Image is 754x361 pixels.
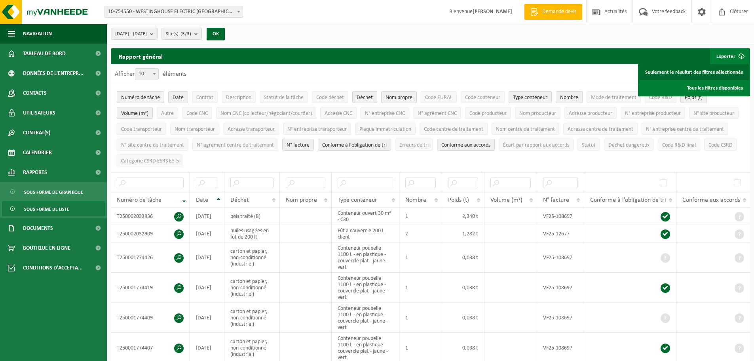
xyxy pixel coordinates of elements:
[192,91,218,103] button: ContratContrat: Activate to sort
[704,139,737,151] button: Code CSRDCode CSRD: Activate to sort
[286,197,317,203] span: Nom propre
[469,111,507,117] span: Code producteur
[23,143,52,162] span: Calendrier
[465,95,500,101] span: Code conteneur
[207,28,225,40] button: OK
[563,123,638,135] button: Adresse centre de traitementAdresse centre de traitement: Activate to sort
[192,139,278,151] button: N° agrément centre de traitementN° agrément centre de traitement: Activate to sort
[24,185,83,200] span: Sous forme de graphique
[524,4,582,20] a: Demande devis
[625,111,681,117] span: N° entreprise producteur
[111,243,190,273] td: T250001774426
[642,123,728,135] button: N° entreprise centre de traitementN° entreprise centre de traitement: Activate to sort
[111,28,158,40] button: [DATE] - [DATE]
[577,139,600,151] button: StatutStatut: Activate to sort
[121,111,148,117] span: Volume (m³)
[168,91,188,103] button: DateDate: Activate to sort
[23,162,47,182] span: Rapports
[537,273,584,303] td: VF25-108697
[224,303,280,333] td: carton et papier, non-conditionné (industriel)
[359,126,411,132] span: Plaque immatriculation
[111,303,190,333] td: T250001774409
[224,225,280,243] td: huiles usagées en fût de 200 lt
[680,91,707,103] button: Poids (t)Poids (t): Activate to sort
[386,95,412,101] span: Nom propre
[111,273,190,303] td: T250001774419
[332,273,399,303] td: Conteneur poubelle 1100 L - en plastique - couvercle plat - jaune - vert
[437,139,495,151] button: Conforme aux accords : Activate to sort
[216,107,316,119] button: Nom CNC (collecteur/négociant/courtier)Nom CNC (collecteur/négociant/courtier): Activate to sort
[587,91,641,103] button: Mode de traitementMode de traitement: Activate to sort
[224,273,280,303] td: carton et papier, non-conditionné (industriel)
[537,243,584,273] td: VF25-108697
[461,91,505,103] button: Code conteneurCode conteneur: Activate to sort
[332,208,399,225] td: Conteneur ouvert 30 m³ - C30
[222,91,256,103] button: DescriptionDescription: Activate to sort
[23,24,52,44] span: Navigation
[649,95,672,101] span: Code R&D
[282,139,314,151] button: N° factureN° facture: Activate to sort
[283,123,351,135] button: N° entreprise transporteurN° entreprise transporteur: Activate to sort
[639,80,749,96] a: Tous les filtres disponibles
[556,91,583,103] button: NombreNombre: Activate to sort
[465,107,511,119] button: Code producteurCode producteur: Activate to sort
[2,201,105,216] a: Sous forme de liste
[224,243,280,273] td: carton et papier, non-conditionné (industriel)
[117,139,188,151] button: N° site centre de traitementN° site centre de traitement: Activate to sort
[230,197,249,203] span: Déchet
[318,139,391,151] button: Conforme à l’obligation de tri : Activate to sort
[639,64,749,80] a: Seulement le résultat des filtres sélectionnés
[325,111,352,117] span: Adresse CNC
[537,208,584,225] td: VF25-108697
[442,303,485,333] td: 0,038 t
[365,111,405,117] span: N° entreprise CNC
[175,126,215,132] span: Nom transporteur
[332,243,399,273] td: Conteneur poubelle 1100 L - en plastique - couvercle plat - jaune - vert
[421,91,457,103] button: Code EURALCode EURAL: Activate to sort
[166,28,191,40] span: Site(s)
[312,91,348,103] button: Code déchetCode déchet: Activate to sort
[399,208,442,225] td: 1
[2,184,105,199] a: Sous forme de graphique
[23,63,84,83] span: Données de l'entrepr...
[621,107,685,119] button: N° entreprise producteurN° entreprise producteur: Activate to sort
[473,9,512,15] strong: [PERSON_NAME]
[569,111,612,117] span: Adresse producteur
[23,83,47,103] span: Contacts
[135,68,159,80] span: 10
[395,139,433,151] button: Erreurs de triErreurs de tri: Activate to sort
[499,139,574,151] button: Écart par rapport aux accordsÉcart par rapport aux accords: Activate to sort
[442,208,485,225] td: 2,340 t
[418,111,457,117] span: N° agrément CNC
[646,126,724,132] span: N° entreprise centre de traitement
[117,107,153,119] button: Volume (m³)Volume (m³): Activate to sort
[157,107,178,119] button: AutreAutre: Activate to sort
[352,91,377,103] button: DéchetDéchet: Activate to sort
[515,107,560,119] button: Nom producteurNom producteur: Activate to sort
[111,225,190,243] td: T250002032909
[560,95,578,101] span: Nombre
[693,111,734,117] span: N° site producteur
[322,142,387,148] span: Conforme à l’obligation de tri
[543,197,569,203] span: N° facture
[121,126,162,132] span: Code transporteur
[104,6,243,18] span: 10-754550 - WESTINGHOUSE ELECTRIC BELGIUM - NIVELLES
[197,142,274,148] span: N° agrément centre de traitement
[196,95,213,101] span: Contrat
[490,197,522,203] span: Volume (m³)
[519,111,556,117] span: Nom producteur
[590,197,666,203] span: Conforme à l’obligation de tri
[117,123,166,135] button: Code transporteurCode transporteur: Activate to sort
[121,158,179,164] span: Catégorie CSRD ESRS E5-5
[196,197,208,203] span: Date
[190,225,224,243] td: [DATE]
[190,273,224,303] td: [DATE]
[540,8,578,16] span: Demande devis
[537,303,584,333] td: VF25-108697
[190,208,224,225] td: [DATE]
[420,123,488,135] button: Code centre de traitementCode centre de traitement: Activate to sort
[332,225,399,243] td: Fût à couvercle 200 L client
[287,126,347,132] span: N° entreprise transporteur
[264,95,304,101] span: Statut de la tâche
[117,197,161,203] span: Numéro de tâche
